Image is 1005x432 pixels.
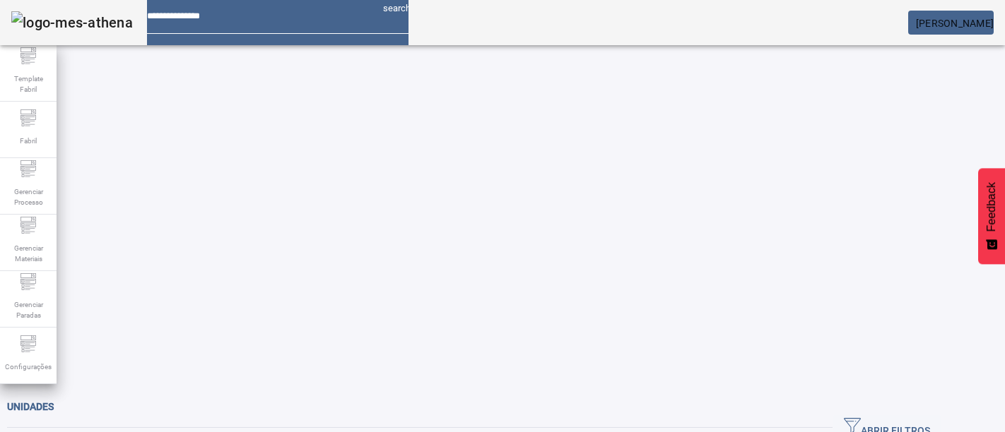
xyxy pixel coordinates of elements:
span: Feedback [985,182,998,232]
span: Template Fabril [7,69,49,99]
span: Fabril [16,131,41,150]
img: logo-mes-athena [11,11,133,34]
span: Gerenciar Materiais [7,239,49,268]
span: Gerenciar Paradas [7,295,49,325]
span: Unidades [7,401,54,412]
span: Configurações [1,357,56,376]
button: Feedback - Mostrar pesquisa [978,168,1005,264]
span: [PERSON_NAME] [916,18,994,29]
span: Gerenciar Processo [7,182,49,212]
